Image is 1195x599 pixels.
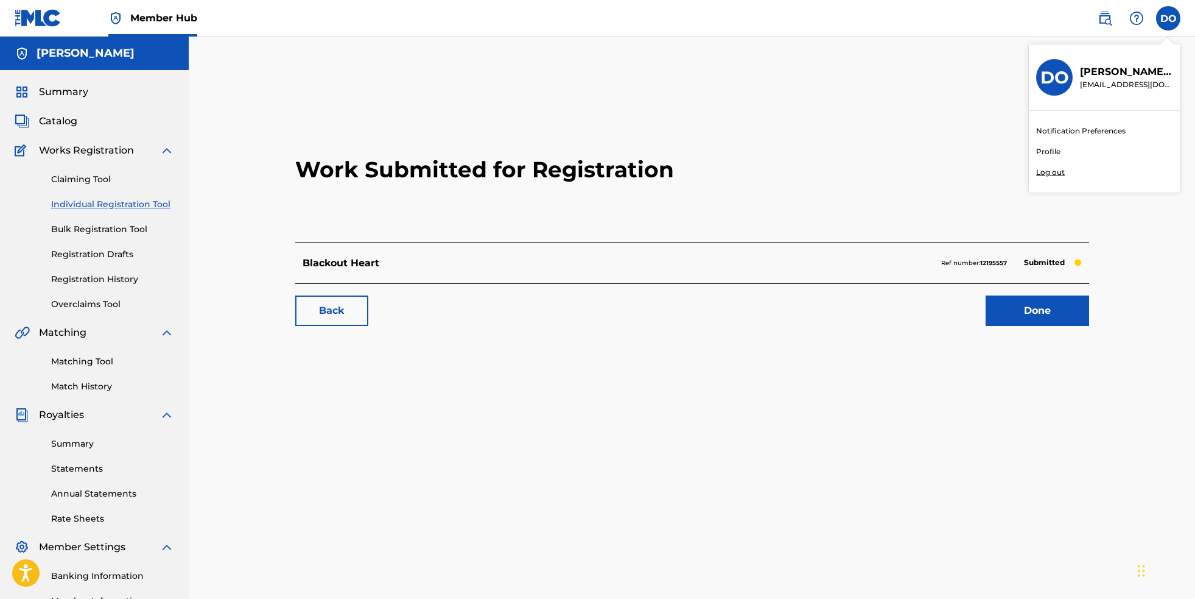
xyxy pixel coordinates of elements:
[1093,6,1117,30] a: Public Search
[39,408,84,422] span: Royalties
[108,11,123,26] img: Top Rightsholder
[51,223,174,236] a: Bulk Registration Tool
[295,97,1089,242] h2: Work Submitted for Registration
[15,143,30,158] img: Works Registration
[51,463,174,475] a: Statements
[159,143,174,158] img: expand
[37,46,135,60] h5: Dean OShaughnessy
[15,325,30,340] img: Matching
[51,487,174,500] a: Annual Statements
[1124,6,1149,30] div: Help
[39,540,125,555] span: Member Settings
[159,540,174,555] img: expand
[51,570,174,583] a: Banking Information
[130,11,197,25] span: Member Hub
[51,198,174,211] a: Individual Registration Tool
[15,85,29,99] img: Summary
[15,9,61,27] img: MLC Logo
[15,408,29,422] img: Royalties
[51,438,174,450] a: Summary
[1080,65,1172,79] p: Dean OShaughnessy
[1156,6,1180,30] div: User Menu
[15,46,29,61] img: Accounts
[159,325,174,340] img: expand
[51,298,174,311] a: Overclaims Tool
[1080,79,1172,90] p: deanshemi@sbcglobal.net
[1129,11,1144,26] img: help
[39,85,88,99] span: Summary
[51,173,174,186] a: Claiming Tool
[39,114,77,129] span: Catalog
[39,143,134,158] span: Works Registration
[51,380,174,393] a: Match History
[1036,167,1065,178] p: Log out
[15,85,88,99] a: SummarySummary
[51,248,174,261] a: Registration Drafts
[1040,67,1069,88] h3: DO
[15,540,29,555] img: Member Settings
[1018,254,1071,271] p: Submitted
[1138,553,1145,589] div: Drag
[1036,126,1126,136] a: Notification Preferences
[15,114,29,129] img: Catalog
[1162,398,1195,499] iframe: Resource Center
[51,355,174,368] a: Matching Tool
[15,114,77,129] a: CatalogCatalog
[159,408,174,422] img: expand
[51,512,174,525] a: Rate Sheets
[39,325,86,340] span: Matching
[1036,146,1060,157] a: Profile
[303,256,379,271] p: Blackout Heart
[1134,541,1195,599] iframe: Chat Widget
[941,258,1007,269] p: Ref number:
[51,273,174,286] a: Registration History
[980,259,1007,267] strong: 12195557
[295,296,368,326] a: Back
[986,296,1089,326] a: Done
[1098,11,1112,26] img: search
